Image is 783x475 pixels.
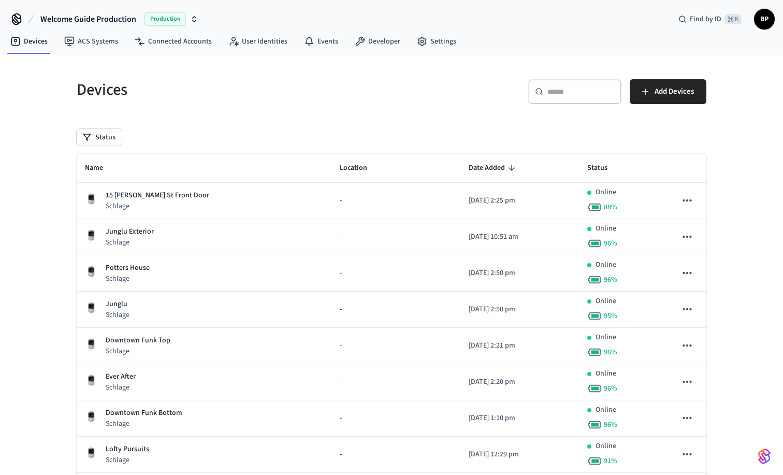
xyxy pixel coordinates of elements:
[604,420,617,430] span: 96 %
[346,32,409,51] a: Developer
[106,226,154,237] p: Junglu Exterior
[596,296,616,307] p: Online
[77,79,385,100] h5: Devices
[106,274,150,284] p: Schlage
[655,85,694,98] span: Add Devices
[670,10,750,28] div: Find by ID⌘ K
[106,201,209,211] p: Schlage
[587,160,621,176] span: Status
[85,410,97,423] img: Schlage Sense Smart Deadbolt with Camelot Trim, Front
[40,13,136,25] span: Welcome Guide Production
[724,14,742,24] span: ⌘ K
[296,32,346,51] a: Events
[469,340,571,351] p: [DATE] 2:21 pm
[469,304,571,315] p: [DATE] 2:50 pm
[106,444,149,455] p: Lofty Pursuits
[106,346,170,356] p: Schlage
[469,268,571,279] p: [DATE] 2:50 pm
[340,195,342,206] span: -
[56,32,126,51] a: ACS Systems
[596,260,616,270] p: Online
[469,413,571,424] p: [DATE] 1:10 pm
[604,275,617,285] span: 96 %
[2,32,56,51] a: Devices
[596,187,616,198] p: Online
[77,129,122,146] button: Status
[469,449,571,460] p: [DATE] 12:29 pm
[630,79,706,104] button: Add Devices
[340,268,342,279] span: -
[596,441,616,452] p: Online
[596,368,616,379] p: Online
[106,237,154,248] p: Schlage
[469,195,571,206] p: [DATE] 2:25 pm
[604,311,617,321] span: 95 %
[758,448,771,465] img: SeamLogoGradient.69752ec5.svg
[85,301,97,314] img: Schlage Sense Smart Deadbolt with Camelot Trim, Front
[596,332,616,343] p: Online
[126,32,220,51] a: Connected Accounts
[106,190,209,201] p: 15 [PERSON_NAME] St Front Door
[409,32,465,51] a: Settings
[106,419,182,429] p: Schlage
[596,223,616,234] p: Online
[340,377,342,387] span: -
[690,14,721,24] span: Find by ID
[106,299,129,310] p: Junglu
[340,232,342,242] span: -
[106,382,136,393] p: Schlage
[85,338,97,350] img: Schlage Sense Smart Deadbolt with Camelot Trim, Front
[106,408,182,419] p: Downtown Funk Bottom
[220,32,296,51] a: User Identities
[85,265,97,278] img: Schlage Sense Smart Deadbolt with Camelot Trim, Front
[469,160,518,176] span: Date Added
[604,238,617,249] span: 96 %
[340,304,342,315] span: -
[85,447,97,459] img: Schlage Sense Smart Deadbolt with Camelot Trim, Front
[85,374,97,386] img: Schlage Sense Smart Deadbolt with Camelot Trim, Front
[106,335,170,346] p: Downtown Funk Top
[604,347,617,357] span: 96 %
[85,229,97,241] img: Schlage Sense Smart Deadbolt with Camelot Trim, Front
[604,202,617,212] span: 88 %
[144,12,186,26] span: Production
[755,10,774,28] span: BP
[340,413,342,424] span: -
[596,405,616,415] p: Online
[106,455,149,465] p: Schlage
[340,449,342,460] span: -
[604,456,617,466] span: 91 %
[85,160,117,176] span: Name
[604,383,617,394] span: 96 %
[85,193,97,205] img: Schlage Sense Smart Deadbolt with Camelot Trim, Front
[340,340,342,351] span: -
[106,263,150,274] p: Potters House
[340,160,381,176] span: Location
[469,232,571,242] p: [DATE] 10:51 am
[469,377,571,387] p: [DATE] 2:20 pm
[106,310,129,320] p: Schlage
[106,371,136,382] p: Ever After
[754,9,775,30] button: BP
